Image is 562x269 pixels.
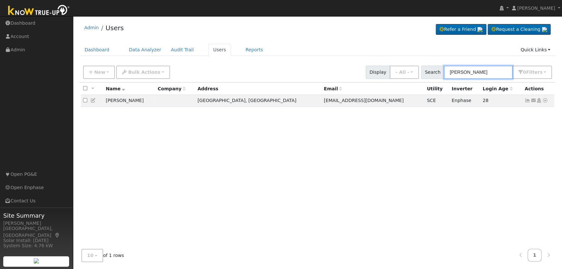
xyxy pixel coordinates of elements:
[158,86,186,91] span: Company name
[84,25,99,30] a: Admin
[526,70,543,75] span: Filter
[81,249,124,262] span: of 1 rows
[477,27,483,32] img: retrieve
[80,44,115,56] a: Dashboard
[83,66,115,79] button: New
[104,95,155,107] td: [PERSON_NAME]
[128,70,160,75] span: Bulk Actions
[436,24,486,35] a: Refer a Friend
[452,98,471,103] span: Enphase
[366,66,390,79] span: Display
[421,66,444,79] span: Search
[198,85,319,92] div: Address
[3,225,69,239] div: [GEOGRAPHIC_DATA], [GEOGRAPHIC_DATA]
[3,211,69,220] span: Site Summary
[124,44,166,56] a: Data Analyzer
[5,4,73,18] img: Know True-Up
[525,98,531,103] a: Show Graph
[208,44,231,56] a: Users
[536,98,542,103] a: Login As
[3,237,69,244] div: Solar Install: [DATE]
[195,95,322,107] td: [GEOGRAPHIC_DATA], [GEOGRAPHIC_DATA]
[517,6,555,11] span: [PERSON_NAME]
[106,86,125,91] span: Name
[241,44,268,56] a: Reports
[488,24,551,35] a: Request a Cleaning
[525,85,552,92] div: Actions
[528,249,542,262] a: 1
[324,86,342,91] span: Email
[390,66,419,79] button: - All -
[540,70,542,75] span: s
[483,86,512,91] span: Days since last login
[94,70,105,75] span: New
[452,85,478,92] div: Inverter
[34,258,39,263] img: retrieve
[166,44,199,56] a: Audit Trail
[427,85,447,92] div: Utility
[542,97,548,104] a: Other actions
[55,233,60,238] a: Map
[116,66,170,79] button: Bulk Actions
[516,44,555,56] a: Quick Links
[444,66,513,79] input: Search
[427,98,436,103] span: SCE
[81,249,103,262] button: 10
[91,98,96,103] a: Edit User
[512,66,552,79] button: 0Filters
[105,24,124,32] a: Users
[324,98,404,103] span: [EMAIL_ADDRESS][DOMAIN_NAME]
[3,242,69,249] div: System Size: 4.76 kW
[87,253,94,258] span: 10
[483,98,488,103] span: 07/25/2025 9:58:11 AM
[542,27,547,32] img: retrieve
[531,97,536,104] a: hopemcnuttlcsw@gmail.com
[3,220,69,227] div: [PERSON_NAME]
